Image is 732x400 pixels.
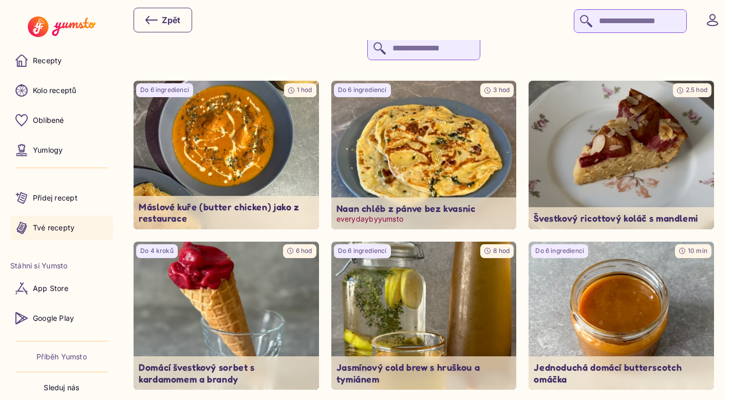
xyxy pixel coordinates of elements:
p: Do 4 kroků [140,247,174,256]
p: Domácí švestkový sorbet s kardamomem a brandy [139,361,314,385]
p: Jednoduchá domácí butterscotch omáčka [534,361,709,385]
a: Oblíbené [10,108,113,133]
span: 6 hod [296,247,312,254]
li: Stáhni si Yumsto [10,261,113,271]
p: Google Play [33,313,74,323]
img: undefined [134,81,319,229]
a: undefined2.5 hodŠvestkový ricottový koláč s mandlemi [529,81,714,229]
span: 10 min [688,247,707,254]
span: 1 hod [297,86,312,94]
a: undefinedDo 6 ingrediencí10 minJednoduchá domácí butterscotch omáčka [529,242,714,390]
a: App Store [10,276,113,301]
a: Příběh Yumsto [36,352,87,362]
p: Naan chléb z pánve bez kvasnic [336,203,512,214]
span: 8 hod [493,247,510,254]
p: Do 6 ingrediencí [338,247,387,256]
p: Máslové kuře (butter chicken) jako z restaurace [139,201,314,224]
a: Kolo receptů [10,78,113,103]
p: Do 6 ingrediencí [338,86,387,95]
p: Do 6 ingrediencí [535,247,584,256]
img: undefined [529,81,714,229]
button: Zpět [134,8,192,32]
span: 2.5 hod [686,86,707,94]
span: 3 hod [493,86,510,94]
p: Yumlogy [33,145,63,155]
a: undefinedDo 6 ingrediencí1 hodMáslové kuře (butter chicken) jako z restaurace [134,81,319,229]
a: undefinedDo 6 ingrediencí8 hodJasmínový cold brew s hruškou a tymiánem [331,242,517,390]
p: Švestkový ricottový koláč s mandlemi [534,212,709,224]
p: Oblíbené [33,115,64,125]
p: Sleduj nás [44,383,79,393]
a: Přidej recept [10,186,113,210]
a: Recepty [10,48,113,73]
img: undefined [134,242,319,390]
p: Tvé recepty [33,223,74,233]
img: undefined [331,242,517,390]
div: Zpět [145,14,180,26]
p: App Store [33,283,68,294]
p: everydaybyyumsto [336,214,512,224]
a: undefinedDo 6 ingrediencí3 hodNaan chléb z pánve bez kvasniceverydaybyyumsto [331,81,517,229]
a: Yumlogy [10,138,113,162]
p: Do 6 ingrediencí [140,86,189,95]
a: undefinedDo 4 kroků6 hodDomácí švestkový sorbet s kardamomem a brandy [134,242,319,390]
a: Google Play [10,306,113,331]
img: undefined [327,77,521,233]
img: undefined [529,242,714,390]
p: Recepty [33,56,62,66]
img: Yumsto logo [28,16,95,37]
p: Přidej recept [33,193,78,203]
p: Jasmínový cold brew s hruškou a tymiánem [336,361,512,385]
p: Kolo receptů [33,85,77,96]
a: Tvé recepty [10,215,113,240]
